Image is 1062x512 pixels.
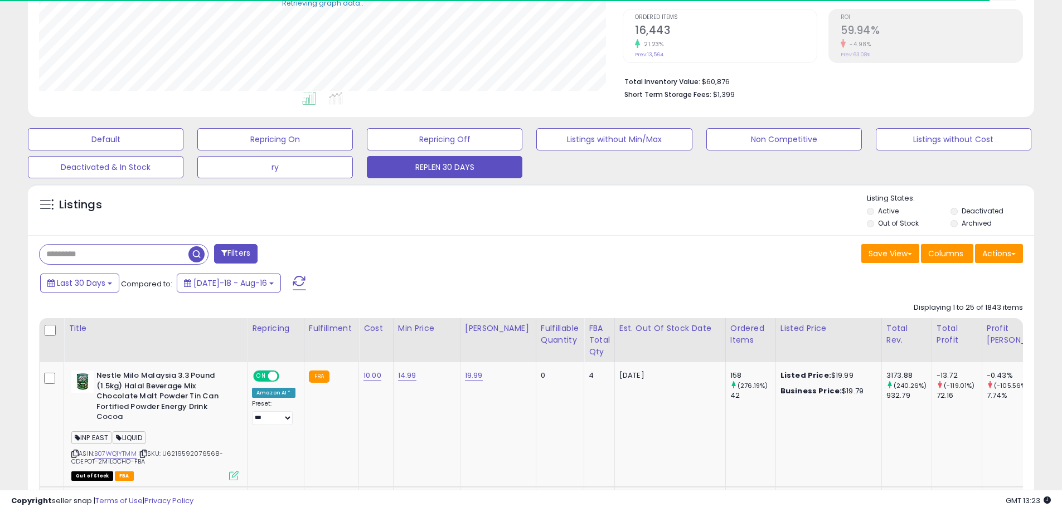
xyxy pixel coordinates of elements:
[254,372,268,381] span: ON
[713,89,735,100] span: $1,399
[894,381,927,390] small: (240.26%)
[635,14,817,21] span: Ordered Items
[252,388,295,398] div: Amazon AI *
[465,323,531,334] div: [PERSON_NAME]
[886,323,927,346] div: Total Rev.
[994,381,1029,390] small: (-105.56%)
[846,40,871,48] small: -4.98%
[841,24,1022,39] h2: 59.94%
[11,495,52,506] strong: Copyright
[541,370,575,381] div: 0
[94,449,137,459] a: B07WQ1YTMM
[71,449,224,466] span: | SKU: U6219592076568-CDEPOT-2MILOCHO-FBA
[738,381,768,390] small: (276.19%)
[57,277,105,289] span: Last 30 Days
[71,431,111,444] span: INP EAST
[252,400,295,425] div: Preset:
[278,372,295,381] span: OFF
[962,218,992,228] label: Archived
[730,323,771,346] div: Ordered Items
[121,279,172,289] span: Compared to:
[635,51,663,58] small: Prev: 13,564
[113,431,146,444] span: LIQUID
[635,24,817,39] h2: 16,443
[987,391,1058,401] div: 7.74%
[624,77,700,86] b: Total Inventory Value:
[115,471,134,481] span: FBA
[589,323,610,358] div: FBA Total Qty
[363,370,381,381] a: 10.00
[876,128,1031,150] button: Listings without Cost
[640,40,663,48] small: 21.23%
[309,323,354,334] div: Fulfillment
[619,323,721,334] div: Est. Out Of Stock Date
[536,128,692,150] button: Listings without Min/Max
[861,244,919,263] button: Save View
[975,244,1023,263] button: Actions
[197,156,353,178] button: ry
[40,274,119,292] button: Last 30 Days
[69,323,243,334] div: Title
[706,128,862,150] button: Non Competitive
[841,14,1022,21] span: ROI
[780,370,831,381] b: Listed Price:
[914,303,1023,313] div: Displaying 1 to 25 of 1843 items
[780,386,873,396] div: $19.79
[624,90,711,99] b: Short Term Storage Fees:
[886,370,932,381] div: 3173.88
[987,370,1058,381] div: -0.43%
[962,206,1003,216] label: Deactivated
[398,370,416,381] a: 14.99
[367,156,522,178] button: REPLEN 30 DAYS
[177,274,281,292] button: [DATE]-18 - Aug-16
[867,193,1034,204] p: Listing States:
[398,323,455,334] div: Min Price
[95,495,143,506] a: Terms of Use
[96,370,232,425] b: Nestle Milo Malaysia 3.3 Pound (1.5kg) Halal Beverage Mix Chocolate Malt Powder Tin Can Fortified...
[619,370,717,381] p: [DATE]
[928,248,963,259] span: Columns
[541,323,579,346] div: Fulfillable Quantity
[28,156,183,178] button: Deactivated & In Stock
[589,370,606,381] div: 4
[252,323,299,334] div: Repricing
[944,381,975,390] small: (-119.01%)
[193,277,267,289] span: [DATE]-18 - Aug-16
[841,51,870,58] small: Prev: 63.08%
[214,244,258,264] button: Filters
[624,74,1015,87] li: $60,876
[937,391,982,401] div: 72.16
[144,495,193,506] a: Privacy Policy
[367,128,522,150] button: Repricing Off
[780,386,842,396] b: Business Price:
[28,128,183,150] button: Default
[780,370,873,381] div: $19.99
[937,323,977,346] div: Total Profit
[11,496,193,506] div: seller snap | |
[921,244,973,263] button: Columns
[886,391,932,401] div: 932.79
[465,370,483,381] a: 19.99
[1006,495,1051,506] span: 2025-09-16 13:23 GMT
[71,370,94,393] img: 41e5kkk8z0L._SL40_.jpg
[730,370,775,381] div: 158
[878,218,919,228] label: Out of Stock
[59,197,102,213] h5: Listings
[309,370,329,383] small: FBA
[987,323,1053,346] div: Profit [PERSON_NAME]
[780,323,877,334] div: Listed Price
[197,128,353,150] button: Repricing On
[937,370,982,381] div: -13.72
[71,471,113,481] span: All listings that are currently out of stock and unavailable for purchase on Amazon
[363,323,389,334] div: Cost
[730,391,775,401] div: 42
[878,206,899,216] label: Active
